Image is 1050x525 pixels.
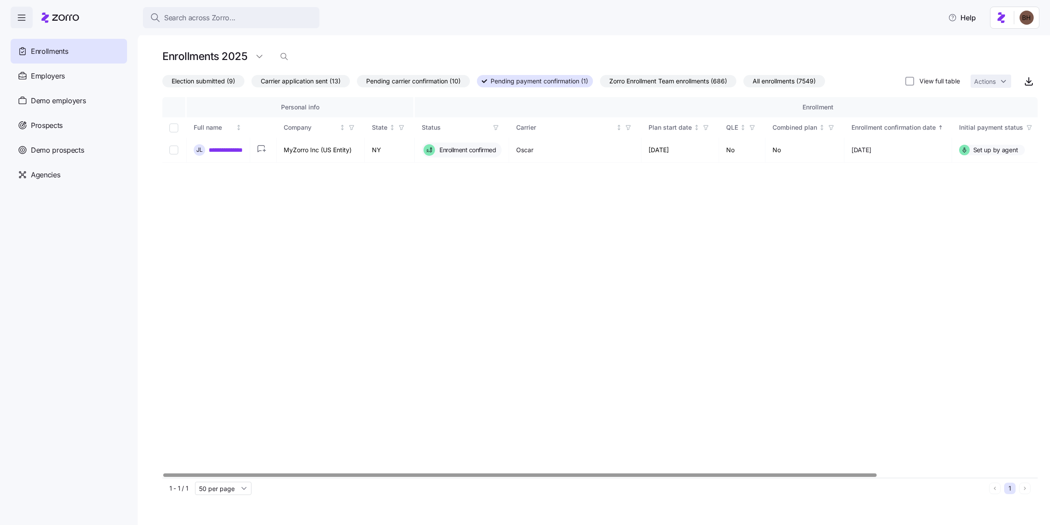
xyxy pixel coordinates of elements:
th: Enrollment confirmation dateSorted ascending [844,117,952,138]
button: Help [941,9,983,26]
span: Demo prospects [31,145,84,156]
div: Status [422,123,490,132]
th: Plan start dateNot sorted [641,117,719,138]
td: [DATE] [641,138,719,163]
a: Employers [11,64,127,88]
span: Agencies [31,169,60,180]
div: Initial payment status [959,123,1023,132]
th: CarrierNot sorted [509,117,641,138]
button: Search across Zorro... [143,7,319,28]
th: CompanyNot sorted [277,117,365,138]
span: 1 - 1 / 1 [169,484,188,493]
h1: Enrollments 2025 [162,49,247,63]
div: Not sorted [616,124,622,131]
div: Plan start date [649,123,692,132]
td: MyZorro Inc (US Entity) [277,138,365,163]
a: Prospects [11,113,127,138]
span: Search across Zorro... [164,12,236,23]
div: Not sorted [236,124,242,131]
span: J L [196,147,202,153]
div: Combined plan [772,123,817,132]
span: Prospects [31,120,63,131]
div: Not sorted [819,124,825,131]
th: QLENot sorted [719,117,765,138]
span: [DATE] [851,146,871,154]
span: Enrollment confirmed [437,146,496,154]
span: Pending carrier confirmation (10) [366,75,461,87]
div: Not sorted [694,124,700,131]
span: Pending payment confirmation (1) [491,75,588,87]
span: Carrier application sent (13) [261,75,341,87]
span: Enrollments [31,46,68,57]
button: Next page [1019,483,1031,494]
span: Set up by agent [973,146,1018,154]
div: Not sorted [740,124,746,131]
span: Help [948,12,976,23]
a: Demo employers [11,88,127,113]
label: View full table [914,77,960,86]
span: Zorro Enrollment Team enrollments (686) [609,75,727,87]
div: QLE [726,123,738,132]
span: All enrollments (7549) [753,75,816,87]
button: Previous page [989,483,1001,494]
th: Full nameNot sorted [187,117,250,138]
div: Carrier [516,123,614,132]
a: Agencies [11,162,127,187]
button: 1 [1004,483,1016,494]
input: Select record 1 [169,146,178,154]
span: Actions [974,79,996,85]
div: Company [284,123,337,132]
div: Personal info [194,102,406,112]
a: Enrollments [11,39,127,64]
div: Enrollment confirmation date [851,123,936,132]
td: No [719,138,765,163]
span: Employers [31,71,65,82]
th: Combined planNot sorted [765,117,844,138]
button: Actions [971,75,1011,88]
div: Sorted ascending [937,124,944,131]
div: Full name [194,123,234,132]
th: StateNot sorted [365,117,415,138]
input: Select all records [169,124,178,132]
td: NY [365,138,415,163]
div: Not sorted [389,124,395,131]
span: Election submitted (9) [172,75,235,87]
span: Oscar [516,146,533,154]
div: Not sorted [339,124,345,131]
a: Demo prospects [11,138,127,162]
td: No [765,138,844,163]
img: c3c218ad70e66eeb89914ccc98a2927c [1020,11,1034,25]
span: Demo employers [31,95,86,106]
div: State [372,123,387,132]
